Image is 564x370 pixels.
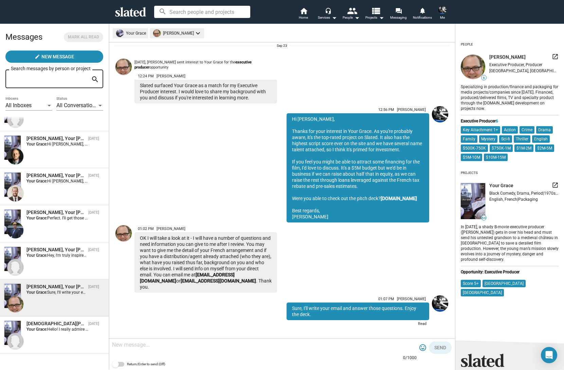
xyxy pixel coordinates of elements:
[483,280,526,287] mat-chip: [GEOGRAPHIC_DATA]
[378,108,394,112] span: 12:56 PM
[461,83,559,112] div: Specializing in production/finance and packaging for media projects/companies since [DATE]. Finan...
[403,355,417,361] mat-hint: 0/1000
[489,182,513,189] span: Your Grace
[26,142,47,147] strong: Your Grace:
[339,7,363,22] button: People
[325,7,331,14] mat-icon: headset_mic
[502,126,518,134] mat-chip: Action
[387,7,411,22] a: Messaging
[154,6,250,18] input: Search people and projects
[381,196,417,201] a: [DOMAIN_NAME]
[461,289,504,296] mat-chip: [GEOGRAPHIC_DATA]
[397,297,426,301] span: [PERSON_NAME]
[115,59,132,75] img: John Foster
[461,126,500,134] mat-chip: Key Attachment 1+
[496,119,498,123] span: 6
[88,285,99,289] time: [DATE]
[26,135,86,142] div: Andrew Ferguson, Your Grace
[287,113,429,222] div: Hi [PERSON_NAME], Thanks for your interest in Your Grace. As you're probably aware, it's the top-...
[353,14,361,22] mat-icon: arrow_drop_down
[461,223,559,262] div: In [DATE], a shady B-movie executive producer ([PERSON_NAME]) gets in over his head and must send...
[489,62,559,67] div: Executive Producer, Producer
[461,55,485,79] img: undefined
[397,108,426,112] span: [PERSON_NAME]
[479,135,497,143] mat-chip: Mystery
[194,29,202,37] mat-icon: keyboard_arrow_down
[481,76,486,80] span: 6
[287,303,429,320] div: Sure, I'll write your email and answer those questions. Enjoy the deck.
[532,135,550,143] mat-chip: English
[140,272,235,284] a: [EMAIL_ADDRESS][DOMAIN_NAME]
[138,74,154,78] span: 12:24 PM
[26,284,86,290] div: John Foster, Your Grace
[26,216,47,220] strong: Your Grace:
[4,210,21,234] img: Your Grace
[91,74,99,85] mat-icon: search
[115,225,132,241] img: John Foster
[7,148,23,164] img: Andrew Ferguson
[114,224,133,294] a: John Foster
[5,29,42,45] h2: Messages
[434,342,446,354] span: Send
[26,179,47,183] strong: Your Grace:
[390,14,407,22] span: Messaging
[461,270,559,274] div: Opportunity: Executive Producer
[315,7,339,22] button: Services
[514,144,533,152] mat-chip: $1M-2M
[395,7,402,14] mat-icon: forum
[461,168,478,178] div: Projects
[552,53,559,60] mat-icon: launch
[26,327,47,332] strong: Your Grace:
[431,294,450,330] a: Sean Skelton
[461,183,485,219] img: undefined
[461,119,559,123] div: Executive Producer
[114,57,133,105] a: John Foster
[41,51,74,63] span: New Message
[5,102,32,109] span: All Inboxes
[134,80,277,103] div: Slated surfaced Your Grace as a match for my Executive Producer interest. I would love to share m...
[88,173,99,178] time: [DATE]
[4,247,21,271] img: Your Grace
[157,227,185,231] span: [PERSON_NAME]
[484,154,508,161] mat-chip: $10M-15M
[370,6,380,16] mat-icon: view_list
[4,136,21,160] img: Your Grace
[4,173,21,197] img: Your Grace
[7,259,23,275] img: Kate Winter
[461,144,488,152] mat-chip: $500K-750K
[481,216,486,220] span: 64
[520,126,534,134] mat-chip: Crime
[365,14,384,22] span: Projects
[181,278,256,284] a: [EMAIL_ADDRESS][DOMAIN_NAME]
[489,191,543,196] span: Black Comedy, Drama, Period
[431,105,450,224] a: Sean Skelton
[5,51,103,63] button: New Message
[461,280,481,287] mat-chip: Score 5+
[157,74,185,78] span: [PERSON_NAME]
[419,344,427,352] mat-icon: tag_faces
[134,60,277,70] div: [DATE], [PERSON_NAME] sent interest to Your Grace for the opportunity
[56,102,98,109] span: All Conversations
[47,290,173,295] span: Sure, I'll write your email and answer those questions. Enjoy the deck.
[88,210,99,215] time: [DATE]
[287,320,429,329] div: Read
[489,197,517,202] span: English, French
[88,322,99,326] time: [DATE]
[26,290,47,295] strong: Your Grace:
[432,295,448,312] img: Sean Skelton
[26,253,47,258] strong: Your Grace:
[541,347,557,363] div: Open Intercom Messenger
[47,216,168,220] span: Perfect. I’ll get those to you this evening. Thanks, [PERSON_NAME]
[438,6,447,14] img: Sean Skelton
[514,135,530,143] mat-chip: Thriller
[88,136,99,141] time: [DATE]
[489,69,559,73] div: [GEOGRAPHIC_DATA], [GEOGRAPHIC_DATA], [GEOGRAPHIC_DATA]
[318,14,337,22] div: Services
[134,232,277,293] div: OK I will take a look at it - I will have a number of questions and need information you can give...
[347,6,357,16] mat-icon: people
[461,40,473,49] div: People
[138,227,154,231] span: 01:02 PM
[26,209,86,216] div: Ken mandeville, Your Grace
[26,247,86,253] div: Kate Winter, Your Grace
[35,54,40,59] mat-icon: create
